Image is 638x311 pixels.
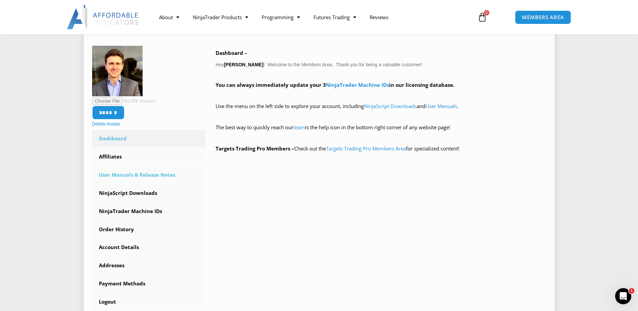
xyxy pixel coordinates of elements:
[92,257,206,274] a: Addresses
[67,5,139,29] img: LogoAI | Affordable Indicators – NinjaTrader
[364,103,417,109] a: NinjaScript Downloads
[326,145,406,152] a: Targets Trading Pro Members Area
[92,130,206,147] a: Dashboard
[629,288,634,293] span: 1
[484,10,489,15] span: 0
[515,10,571,24] a: MEMBERS AREA
[152,9,470,25] nav: Menu
[615,288,631,304] iframe: Intercom live chat
[186,9,255,25] a: NinjaTrader Products
[92,239,206,256] a: Account Details
[92,148,206,166] a: Affiliates
[216,145,294,152] strong: Targets Trading Pro Members –
[92,203,206,220] a: NinjaTrader Machine IDs
[152,9,186,25] a: About
[363,9,395,25] a: Reviews
[92,166,206,184] a: User Manuals & Release Notes
[326,81,389,88] a: NinjaTrader Machine IDs
[92,275,206,292] a: Payment Methods
[467,7,497,27] a: 0
[92,46,143,96] img: 1608675936449%20(1)23-150x150.jfif
[216,144,546,153] p: Check out the for specialized content!
[216,102,546,120] p: Use the menu on the left side to explore your account, including and .
[255,9,307,25] a: Programming
[216,123,546,142] p: The best way to quickly reach our is the help icon in the bottom right corner of any website page!
[425,103,457,109] a: User Manuals
[224,62,263,67] strong: [PERSON_NAME]
[92,130,206,310] nav: Account pages
[522,15,564,20] span: MEMBERS AREA
[216,49,247,56] b: Dashboard –
[293,124,305,131] a: team
[92,293,206,311] a: Logout
[92,221,206,238] a: Order History
[216,81,454,88] strong: You can always immediately update your 3 in our licensing database.
[216,48,546,153] div: Hey ! Welcome to the Members Area. Thank you for being a valuable customer!
[307,9,363,25] a: Futures Trading
[92,184,206,202] a: NinjaScript Downloads
[92,121,120,127] a: Delete Avatar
